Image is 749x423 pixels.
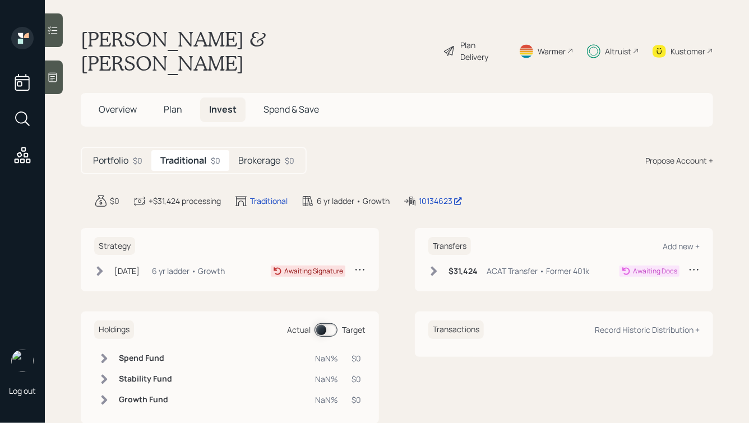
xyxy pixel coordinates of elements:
span: Invest [209,103,237,115]
span: Plan [164,103,182,115]
div: Record Historic Distribution + [595,324,700,335]
div: Propose Account + [645,155,713,166]
div: [DATE] [114,265,140,277]
div: $0 [352,373,361,385]
div: Traditional [250,195,288,207]
div: 6 yr ladder • Growth [152,265,225,277]
div: Kustomer [671,45,705,57]
div: Awaiting Docs [633,266,677,276]
h6: Transactions [428,320,484,339]
div: Actual [287,324,311,336]
div: 6 yr ladder • Growth [317,195,390,207]
h1: [PERSON_NAME] & [PERSON_NAME] [81,27,434,75]
img: hunter_neumayer.jpg [11,350,34,372]
div: $0 [133,155,142,166]
div: $0 [352,352,361,364]
h5: Brokerage [238,155,280,166]
div: $0 [110,195,119,207]
h5: Traditional [160,155,206,166]
h6: Strategy [94,237,135,255]
div: Altruist [605,45,631,57]
div: Log out [9,385,36,396]
div: $0 [285,155,294,166]
span: Overview [99,103,137,115]
span: Spend & Save [263,103,319,115]
div: NaN% [315,373,338,385]
div: ACAT Transfer • Former 401k [487,265,589,277]
h6: Growth Fund [119,395,172,405]
h5: Portfolio [93,155,128,166]
div: 10134623 [419,195,463,207]
h6: Stability Fund [119,374,172,384]
div: Awaiting Signature [284,266,343,276]
div: Warmer [538,45,566,57]
h6: Transfers [428,237,471,255]
div: Target [342,324,366,336]
div: Add new + [663,241,700,252]
div: NaN% [315,352,338,364]
div: $0 [211,155,220,166]
h6: Spend Fund [119,354,172,363]
div: +$31,424 processing [149,195,221,207]
h6: $31,424 [449,267,478,276]
div: NaN% [315,394,338,406]
div: Plan Delivery [461,39,505,63]
h6: Holdings [94,320,134,339]
div: $0 [352,394,361,406]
